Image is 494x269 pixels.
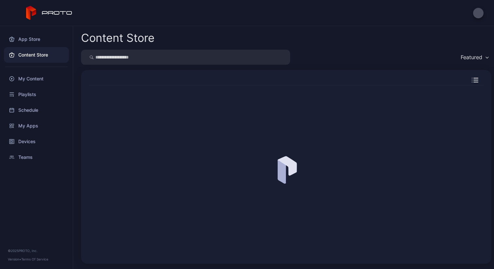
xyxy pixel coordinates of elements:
a: Schedule [4,102,69,118]
div: © 2025 PROTO, Inc. [8,248,65,253]
a: Devices [4,134,69,149]
button: Featured [457,50,491,65]
a: My Apps [4,118,69,134]
div: Content Store [81,32,155,43]
a: App Store [4,31,69,47]
a: Terms Of Service [21,257,48,261]
a: Teams [4,149,69,165]
div: Featured [461,54,482,60]
span: Version • [8,257,21,261]
a: My Content [4,71,69,87]
a: Playlists [4,87,69,102]
a: Content Store [4,47,69,63]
